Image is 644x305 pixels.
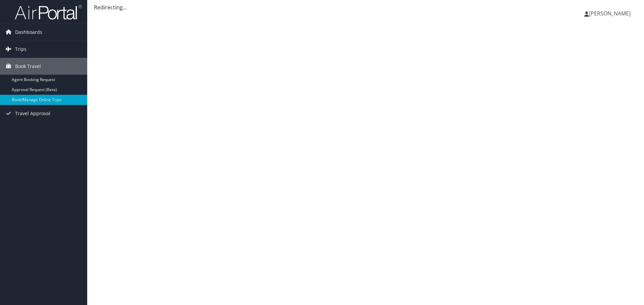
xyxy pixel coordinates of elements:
[94,3,637,11] div: Redirecting...
[589,10,631,17] span: [PERSON_NAME]
[15,4,82,20] img: airportal-logo.png
[15,105,50,122] span: Travel Approval
[15,58,41,75] span: Book Travel
[584,3,637,23] a: [PERSON_NAME]
[15,41,26,58] span: Trips
[15,24,42,41] span: Dashboards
